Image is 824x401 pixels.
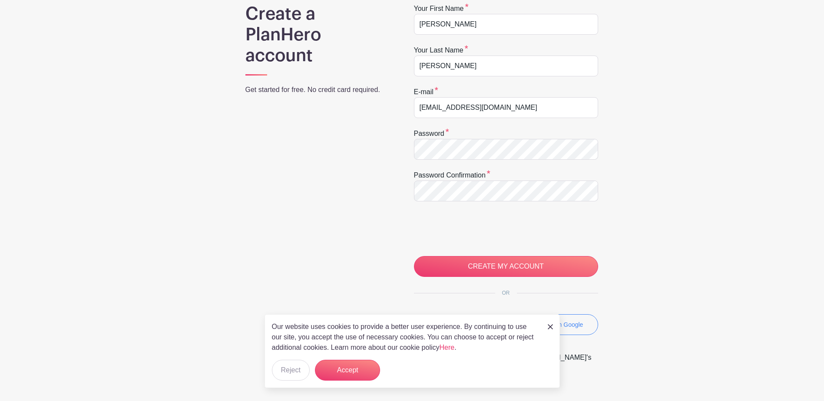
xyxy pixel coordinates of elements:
[414,170,490,181] label: Password confirmation
[440,344,455,351] a: Here
[414,128,449,139] label: Password
[315,360,380,381] button: Accept
[495,290,517,296] span: OR
[414,212,546,246] iframe: reCAPTCHA
[414,14,598,35] input: e.g. Julie
[272,360,310,381] button: Reject
[245,85,391,95] p: Get started for free. No credit card required.
[414,256,598,277] input: CREATE MY ACCOUNT
[414,97,598,118] input: e.g. julie@eventco.com
[414,56,598,76] input: e.g. Smith
[272,322,539,353] p: Our website uses cookies to provide a better user experience. By continuing to use our site, you ...
[414,87,438,97] label: E-mail
[245,3,391,66] h1: Create a PlanHero account
[414,45,468,56] label: Your last name
[414,3,469,14] label: Your first name
[548,324,553,329] img: close_button-5f87c8562297e5c2d7936805f587ecaba9071eb48480494691a3f1689db116b3.svg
